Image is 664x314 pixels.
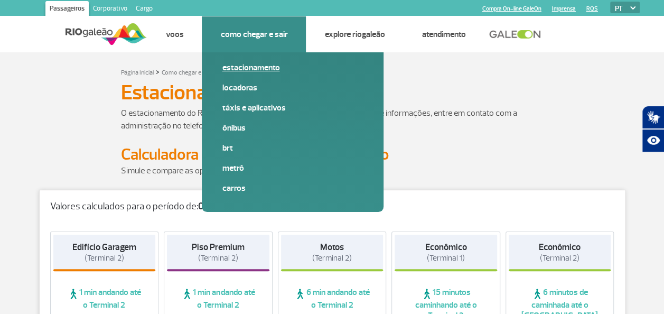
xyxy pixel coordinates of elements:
a: > [156,66,160,78]
a: Explore RIOgaleão [324,29,385,40]
a: Passageiros [45,1,89,18]
h1: Estacionamento [121,84,544,101]
span: (Terminal 2) [540,253,579,263]
a: Atendimento [422,29,465,40]
button: Abrir tradutor de língua de sinais. [642,106,664,129]
p: Simule e compare as opções. [121,164,544,177]
a: Como chegar e sair [220,29,287,40]
strong: Edifício Garagem [72,242,136,253]
strong: Econômico [425,242,467,253]
span: (Terminal 2) [85,253,124,263]
p: Valores calculados para o período de: até [50,201,614,213]
a: Página Inicial [121,69,154,77]
a: BRT [222,142,363,154]
a: Cargo [132,1,157,18]
span: 1 min andando até o Terminal 2 [53,287,156,310]
h2: Calculadora de Tarifa do Estacionamento [121,145,544,164]
span: 1 min andando até o Terminal 2 [167,287,269,310]
strong: Motos [320,242,344,253]
a: Compra On-line GaleOn [482,5,541,12]
a: RQS [586,5,598,12]
strong: Piso Premium [192,242,244,253]
span: 6 min andando até o Terminal 2 [281,287,384,310]
a: Como chegar e sair [162,69,212,77]
a: Voos [165,29,183,40]
a: Táxis e aplicativos [222,102,363,114]
a: Estacionamento [222,62,363,73]
span: (Terminal 1) [427,253,465,263]
p: O estacionamento do RIOgaleão é administrado pela Estapar. Para dúvidas e informações, entre em c... [121,107,544,132]
a: Metrô [222,162,363,174]
span: (Terminal 2) [312,253,352,263]
strong: Econômico [539,242,581,253]
div: Plugin de acessibilidade da Hand Talk. [642,106,664,152]
a: Corporativo [89,1,132,18]
a: Locadoras [222,82,363,94]
button: Abrir recursos assistivos. [642,129,664,152]
span: (Terminal 2) [198,253,238,263]
strong: 07h de [DATE] [198,200,255,213]
a: Carros [222,182,363,194]
a: Ônibus [222,122,363,134]
a: Imprensa [552,5,576,12]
